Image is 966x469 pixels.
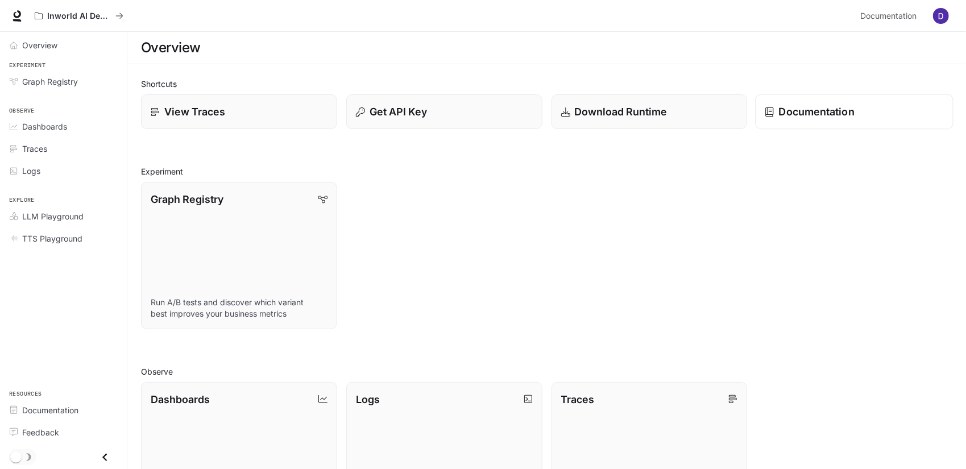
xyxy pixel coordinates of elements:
[47,11,111,21] p: Inworld AI Demos
[22,426,59,438] span: Feedback
[856,5,925,27] a: Documentation
[92,446,118,469] button: Close drawer
[22,165,40,177] span: Logs
[141,366,952,377] h2: Observe
[22,143,47,155] span: Traces
[141,182,337,329] a: Graph RegistryRun A/B tests and discover which variant best improves your business metrics
[346,94,542,129] button: Get API Key
[5,35,122,55] a: Overview
[141,94,337,129] a: View Traces
[5,206,122,226] a: LLM Playground
[356,392,380,407] p: Logs
[860,9,917,23] span: Documentation
[141,78,952,90] h2: Shortcuts
[22,233,82,244] span: TTS Playground
[779,104,855,119] p: Documentation
[561,392,595,407] p: Traces
[5,229,122,248] a: TTS Playground
[575,104,668,119] p: Download Runtime
[151,297,327,319] p: Run A/B tests and discover which variant best improves your business metrics
[930,5,952,27] button: User avatar
[5,117,122,136] a: Dashboards
[151,392,210,407] p: Dashboards
[151,192,223,207] p: Graph Registry
[370,104,427,119] p: Get API Key
[22,39,57,51] span: Overview
[22,121,67,132] span: Dashboards
[141,165,952,177] h2: Experiment
[22,76,78,88] span: Graph Registry
[30,5,128,27] button: All workspaces
[5,161,122,181] a: Logs
[22,404,78,416] span: Documentation
[5,72,122,92] a: Graph Registry
[5,139,122,159] a: Traces
[5,400,122,420] a: Documentation
[164,104,225,119] p: View Traces
[22,210,84,222] span: LLM Playground
[5,422,122,442] a: Feedback
[141,36,201,59] h1: Overview
[756,94,953,130] a: Documentation
[933,8,949,24] img: User avatar
[552,94,748,129] a: Download Runtime
[10,450,22,463] span: Dark mode toggle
